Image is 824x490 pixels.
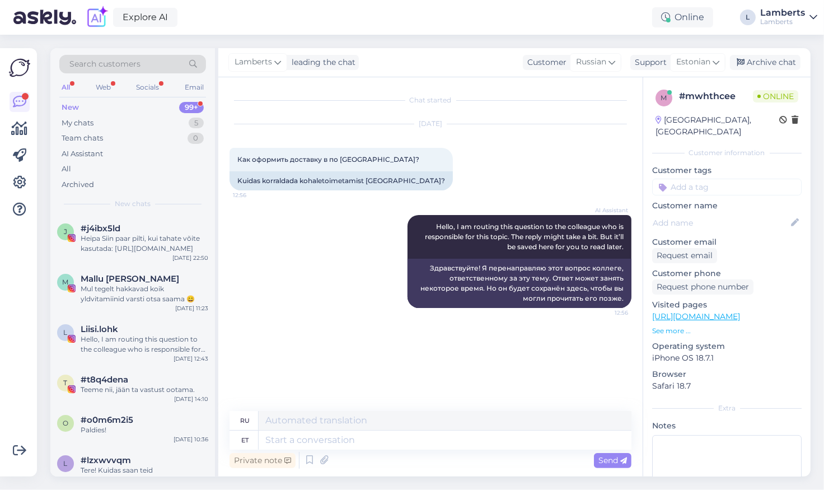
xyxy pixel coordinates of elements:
div: [GEOGRAPHIC_DATA], [GEOGRAPHIC_DATA] [656,114,779,138]
div: All [59,80,72,95]
div: Hello, I am routing this question to the colleague who is responsible for this topic. The reply m... [81,334,208,354]
div: leading the chat [287,57,355,68]
span: AI Assistant [586,206,628,214]
div: Web [93,80,113,95]
span: Как оформить доставку в по [GEOGRAPHIC_DATA]? [237,155,419,164]
p: Safari 18.7 [652,380,802,392]
input: Add a tag [652,179,802,195]
div: Teeme nii, jään ta vastust ootama. [81,385,208,395]
div: L [740,10,756,25]
div: et [241,431,249,450]
span: j [64,227,67,236]
a: [URL][DOMAIN_NAME] [652,311,740,321]
div: # mwhthcee [679,90,753,103]
div: Team chats [62,133,103,144]
div: Lamberts [760,8,805,17]
span: 12:56 [586,309,628,317]
span: New chats [115,199,151,209]
div: AI Assistant [62,148,103,160]
div: Kuidas korraldada kohaletoimetamist [GEOGRAPHIC_DATA]? [230,171,453,190]
span: l [64,459,68,468]
div: 5 [189,118,204,129]
p: Browser [652,368,802,380]
div: Здравствуйте! Я перенаправляю этот вопрос коллеге, ответственному за эту тему. Ответ может занять... [408,259,631,308]
span: Russian [576,56,606,68]
div: Heipa Siin paar pilti, kui tahate võite kasutada: [URL][DOMAIN_NAME] [81,234,208,254]
div: Customer information [652,148,802,158]
span: Lamberts [235,56,272,68]
span: t [64,379,68,387]
input: Add name [653,217,789,229]
div: Socials [134,80,161,95]
div: [DATE] 22:50 [172,254,208,262]
span: #lzxwvvqm [81,455,131,465]
p: Customer phone [652,268,802,279]
p: Operating system [652,340,802,352]
div: [DATE] 11:23 [175,304,208,312]
span: Send [598,455,627,465]
span: Estonian [676,56,710,68]
p: iPhone OS 18.7.1 [652,352,802,364]
div: [DATE] 14:10 [174,395,208,403]
div: All [62,164,71,175]
span: M [63,278,69,286]
span: #j4ibx5ld [81,223,120,234]
div: Private note [230,453,296,468]
div: ru [240,411,250,430]
div: 99+ [179,102,204,113]
div: My chats [62,118,93,129]
span: Search customers [69,58,141,70]
div: [DATE] [230,119,631,129]
div: Archive chat [730,55,800,70]
div: Mul tegelt hakkavad koik yldvitamiinid varsti otsa saama 😄 [81,284,208,304]
img: explore-ai [85,6,109,29]
span: #o0m6m2i5 [81,415,133,425]
div: 0 [188,133,204,144]
p: Customer tags [652,165,802,176]
span: 12:56 [233,191,275,199]
div: [DATE] 12:43 [174,354,208,363]
div: Lamberts [760,17,805,26]
p: See more ... [652,326,802,336]
div: Request email [652,248,717,263]
span: L [64,328,68,337]
p: Notes [652,420,802,432]
span: m [661,94,667,102]
div: Customer [523,57,566,68]
div: Request phone number [652,279,753,295]
div: Chat started [230,95,631,105]
div: Extra [652,403,802,413]
p: Customer name [652,200,802,212]
span: Liisi.lohk [81,324,118,334]
a: LambertsLamberts [760,8,817,26]
img: Askly Logo [9,57,30,78]
span: Online [753,90,798,102]
p: Customer email [652,236,802,248]
span: #t8q4dena [81,375,128,385]
div: Archived [62,179,94,190]
div: Online [652,7,713,27]
span: o [63,419,68,427]
a: Explore AI [113,8,177,27]
div: Tere! Kuidas saan teid [PERSON_NAME] aidata seoses meie teenustega? [81,465,208,486]
div: Email [182,80,206,95]
div: New [62,102,79,113]
div: Paldies! [81,425,208,435]
div: [DATE] 10:36 [174,435,208,444]
div: Support [630,57,667,68]
span: Mallu Mariann Treimann [81,274,179,284]
span: Hello, I am routing this question to the colleague who is responsible for this topic. The reply m... [425,222,625,251]
p: Visited pages [652,299,802,311]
